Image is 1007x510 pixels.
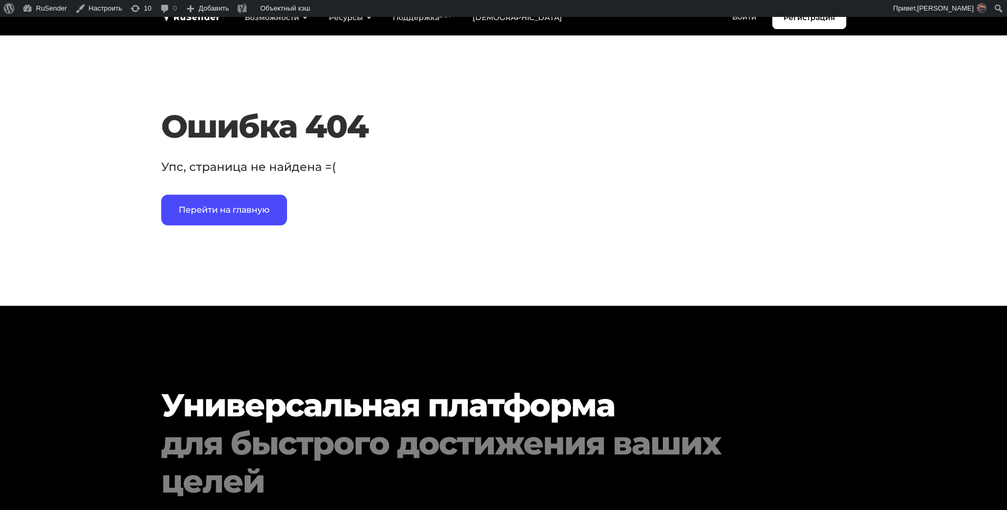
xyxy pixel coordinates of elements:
h2: Универсальная платформа [161,386,730,500]
p: Упс, страница не найдена =( [161,158,846,176]
img: RuSender [161,12,220,22]
a: Войти [722,6,767,28]
a: Возможности [234,7,318,29]
a: Регистрация [772,6,846,29]
span: [PERSON_NAME] [917,4,974,12]
a: Поддержка24/7 [382,7,462,29]
sup: 24/7 [439,12,451,19]
h1: Ошибка 404 [161,107,846,145]
a: Перейти на главную [161,195,287,225]
a: [DEMOGRAPHIC_DATA] [462,7,572,29]
div: для быстрого достижения ваших целей [161,424,730,500]
a: Ресурсы [318,7,382,29]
